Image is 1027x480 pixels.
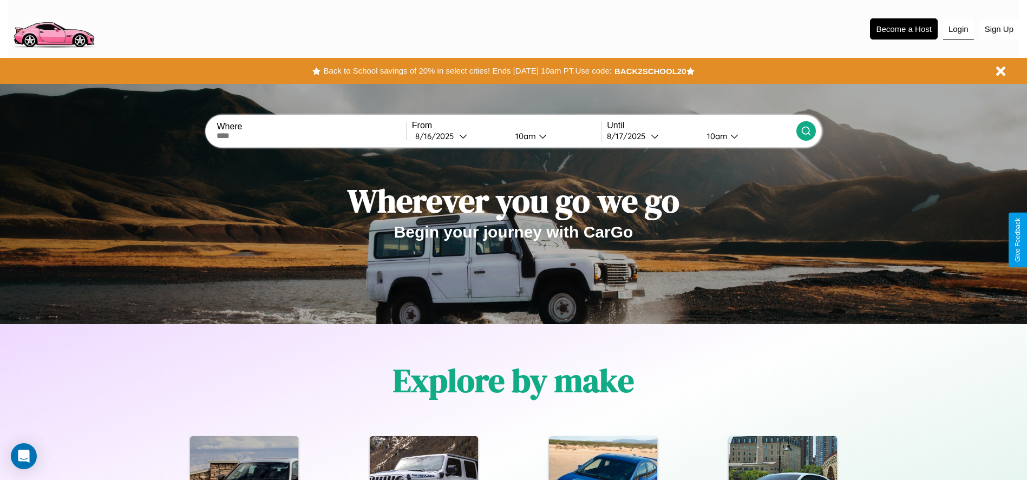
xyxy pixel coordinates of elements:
button: Back to School savings of 20% in select cities! Ends [DATE] 10am PT.Use code: [320,63,614,78]
button: Become a Host [870,18,938,40]
div: 10am [702,131,730,141]
label: From [412,121,601,130]
button: 10am [507,130,601,142]
div: 10am [510,131,539,141]
label: Until [607,121,796,130]
div: Give Feedback [1014,218,1022,262]
button: Sign Up [979,19,1019,39]
button: 10am [698,130,796,142]
div: 8 / 17 / 2025 [607,131,651,141]
button: Login [943,19,974,40]
div: 8 / 16 / 2025 [415,131,459,141]
b: BACK2SCHOOL20 [614,67,686,76]
div: Open Intercom Messenger [11,443,37,469]
button: 8/16/2025 [412,130,507,142]
h1: Explore by make [393,358,634,403]
img: logo [8,5,99,50]
label: Where [217,122,405,131]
